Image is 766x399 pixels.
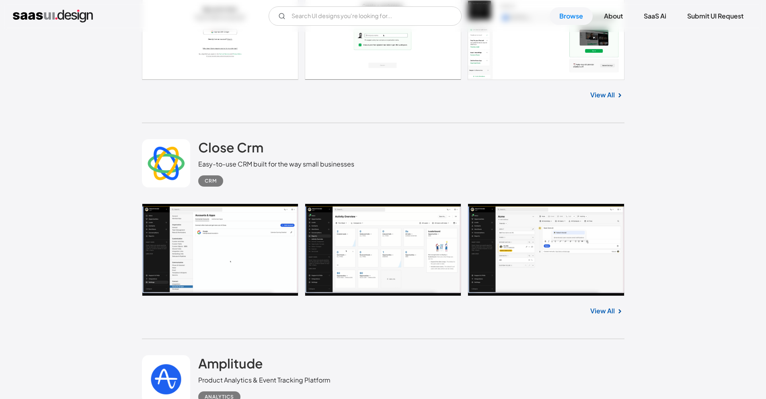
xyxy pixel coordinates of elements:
a: View All [590,306,615,316]
div: CRM [205,176,217,186]
a: Browse [550,7,593,25]
div: Product Analytics & Event Tracking Platform [198,375,331,385]
a: Submit UI Request [678,7,753,25]
div: Easy-to-use CRM built for the way small businesses [198,159,354,169]
h2: Close Crm [198,139,263,155]
a: View All [590,90,615,100]
a: Close Crm [198,139,263,159]
a: home [13,10,93,23]
h2: Amplitude [198,355,263,371]
a: SaaS Ai [634,7,676,25]
form: Email Form [269,6,462,26]
a: Amplitude [198,355,263,375]
a: About [594,7,633,25]
input: Search UI designs you're looking for... [269,6,462,26]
